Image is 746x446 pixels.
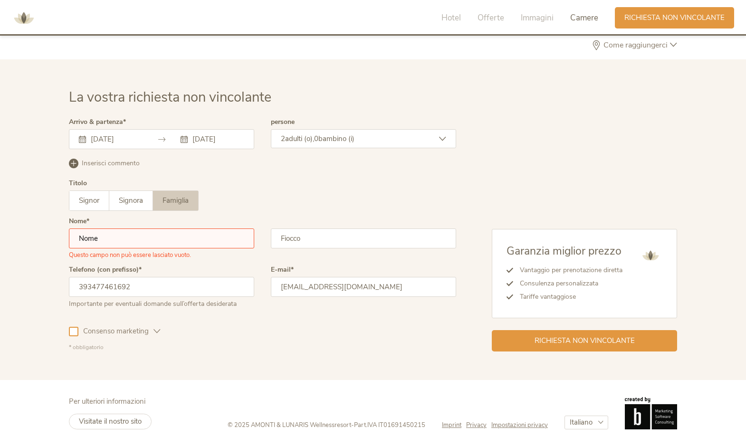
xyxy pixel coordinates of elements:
[69,397,145,406] span: Per ulteriori informazioni
[271,228,456,248] input: Cognome
[82,159,140,168] span: Inserisci commento
[271,277,456,297] input: E-mail
[69,248,191,259] span: Questo campo non può essere lasciato vuoto.
[78,326,153,336] span: Consenso marketing
[491,421,548,429] a: Impostazioni privacy
[441,12,461,23] span: Hotel
[69,414,152,429] a: Visitate il nostro sito
[69,277,254,297] input: Telefono (con prefisso)
[466,421,487,429] span: Privacy
[570,12,598,23] span: Camere
[69,266,142,273] label: Telefono (con prefisso)
[478,12,504,23] span: Offerte
[79,196,99,205] span: Signor
[625,397,677,429] img: Brandnamic GmbH | Leading Hospitality Solutions
[624,13,725,23] span: Richiesta non vincolante
[354,421,425,429] span: Part.IVA IT01691450215
[513,264,622,277] li: Vantaggio per prenotazione diretta
[79,417,142,426] span: Visitate il nostro sito
[10,14,38,21] a: AMONTI & LUNARIS Wellnessresort
[69,119,126,125] label: Arrivo & partenza
[190,134,244,144] input: Partenza
[119,196,143,205] span: Signora
[601,41,670,49] span: Come raggiungerci
[639,244,662,267] img: AMONTI & LUNARIS Wellnessresort
[281,134,285,143] span: 2
[10,4,38,32] img: AMONTI & LUNARIS Wellnessresort
[228,421,351,429] span: © 2025 AMONTI & LUNARIS Wellnessresort
[521,12,554,23] span: Immagini
[466,421,491,429] a: Privacy
[314,134,318,143] span: 0
[69,228,254,248] input: Nome
[351,421,354,429] span: -
[69,88,271,106] span: La vostra richiesta non vincolante
[442,421,461,429] span: Imprint
[442,421,466,429] a: Imprint
[513,290,622,304] li: Tariffe vantaggiose
[271,266,294,273] label: E-mail
[285,134,314,143] span: adulti (o),
[271,119,295,125] label: persone
[163,196,189,205] span: Famiglia
[88,134,143,144] input: Arrivo
[318,134,354,143] span: bambino (i)
[69,180,87,187] div: Titolo
[507,244,622,258] span: Garanzia miglior prezzo
[69,218,89,225] label: Nome
[69,297,254,309] div: Importante per eventuali domande sull’offerta desiderata
[69,343,456,351] div: * obbligatorio
[513,277,622,290] li: Consulenza personalizzata
[535,336,635,346] span: Richiesta non vincolante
